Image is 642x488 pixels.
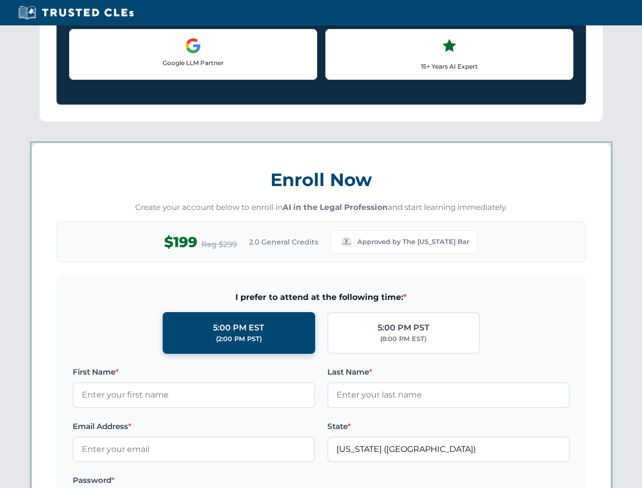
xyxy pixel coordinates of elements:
span: 2.0 General Credits [249,236,318,248]
div: 5:00 PM EST [213,321,264,334]
img: Missouri Bar [339,235,353,249]
div: 5:00 PM PST [378,321,430,334]
strong: AI in the Legal Profession [283,202,388,212]
img: Google [185,38,201,54]
input: Enter your last name [327,382,570,408]
h3: Enroll Now [56,164,586,196]
label: Password [73,474,315,486]
label: Email Address [73,420,315,433]
label: Last Name [327,366,570,378]
input: Enter your first name [73,382,315,408]
label: State [327,420,570,433]
span: $199 [164,231,197,254]
span: I prefer to attend at the following time: [73,291,570,304]
p: Create your account below to enroll in and start learning immediately. [56,202,586,213]
label: First Name [73,366,315,378]
input: Missouri (MO) [327,437,570,462]
div: (8:00 PM EST) [380,334,426,344]
img: Trusted CLEs [15,5,137,20]
p: 15+ Years AI Expert [334,62,565,71]
span: Approved by The [US_STATE] Bar [357,237,469,247]
span: Reg $299 [201,238,237,251]
div: (2:00 PM PST) [216,334,262,344]
input: Enter your email [73,437,315,462]
p: Google LLM Partner [78,58,309,68]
